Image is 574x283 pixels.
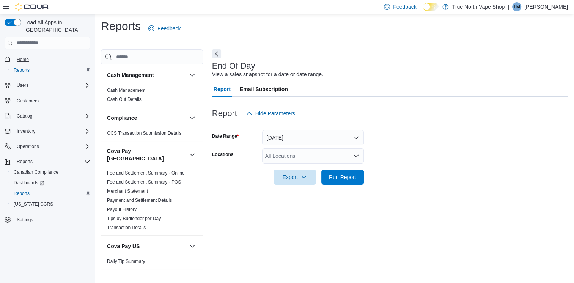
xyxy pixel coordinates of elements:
[8,65,93,75] button: Reports
[11,168,61,177] a: Canadian Compliance
[188,150,197,159] button: Cova Pay [GEOGRAPHIC_DATA]
[512,2,521,11] div: Tasha Mahon
[101,19,141,34] h1: Reports
[255,110,295,117] span: Hide Parameters
[107,130,182,136] span: OCS Transaction Submission Details
[107,147,186,162] button: Cova Pay [GEOGRAPHIC_DATA]
[107,71,154,79] h3: Cash Management
[11,66,90,75] span: Reports
[8,188,93,199] button: Reports
[8,199,93,209] button: [US_STATE] CCRS
[240,82,288,97] span: Email Subscription
[21,19,90,34] span: Load All Apps in [GEOGRAPHIC_DATA]
[2,80,93,91] button: Users
[14,81,31,90] button: Users
[11,189,90,198] span: Reports
[278,170,311,185] span: Export
[212,133,239,139] label: Date Range
[188,71,197,80] button: Cash Management
[2,126,93,137] button: Inventory
[14,81,90,90] span: Users
[11,200,56,209] a: [US_STATE] CCRS
[107,197,172,203] span: Payment and Settlement Details
[11,168,90,177] span: Canadian Compliance
[14,54,90,64] span: Home
[423,3,439,11] input: Dark Mode
[2,156,93,167] button: Reports
[14,67,30,73] span: Reports
[107,242,140,250] h3: Cova Pay US
[5,50,90,245] nav: Complex example
[14,142,42,151] button: Operations
[157,25,181,32] span: Feedback
[17,128,35,134] span: Inventory
[17,113,32,119] span: Catalog
[145,21,184,36] a: Feedback
[14,180,44,186] span: Dashboards
[14,190,30,197] span: Reports
[212,109,237,118] h3: Report
[107,114,137,122] h3: Compliance
[214,82,231,97] span: Report
[101,257,203,269] div: Cova Pay US
[212,61,255,71] h3: End Of Day
[17,159,33,165] span: Reports
[14,201,53,207] span: [US_STATE] CCRS
[11,189,33,198] a: Reports
[107,215,161,222] span: Tips by Budtender per Day
[107,216,161,221] a: Tips by Budtender per Day
[14,157,36,166] button: Reports
[107,188,148,194] span: Merchant Statement
[107,97,142,102] a: Cash Out Details
[101,129,203,141] div: Compliance
[107,170,185,176] a: Fee and Settlement Summary - Online
[107,207,137,212] a: Payout History
[107,259,145,264] a: Daily Tip Summary
[508,2,509,11] p: |
[393,3,416,11] span: Feedback
[11,178,90,187] span: Dashboards
[14,96,90,105] span: Customers
[107,130,182,136] a: OCS Transaction Submission Details
[8,178,93,188] a: Dashboards
[107,206,137,212] span: Payout History
[2,95,93,106] button: Customers
[14,169,58,175] span: Canadian Compliance
[17,143,39,149] span: Operations
[11,66,33,75] a: Reports
[107,242,186,250] button: Cova Pay US
[262,130,364,145] button: [DATE]
[107,258,145,264] span: Daily Tip Summary
[14,127,90,136] span: Inventory
[107,189,148,194] a: Merchant Statement
[107,87,145,93] span: Cash Management
[2,214,93,225] button: Settings
[212,49,221,58] button: Next
[107,225,146,231] span: Transaction Details
[17,82,28,88] span: Users
[2,53,93,64] button: Home
[524,2,568,11] p: [PERSON_NAME]
[274,170,316,185] button: Export
[14,142,90,151] span: Operations
[14,112,35,121] button: Catalog
[107,225,146,230] a: Transaction Details
[17,57,29,63] span: Home
[11,200,90,209] span: Washington CCRS
[188,242,197,251] button: Cova Pay US
[8,167,93,178] button: Canadian Compliance
[107,179,181,185] a: Fee and Settlement Summary - POS
[14,215,90,224] span: Settings
[101,86,203,107] div: Cash Management
[2,111,93,121] button: Catalog
[2,141,93,152] button: Operations
[107,96,142,102] span: Cash Out Details
[188,113,197,123] button: Compliance
[513,2,520,11] span: TM
[329,173,356,181] span: Run Report
[14,127,38,136] button: Inventory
